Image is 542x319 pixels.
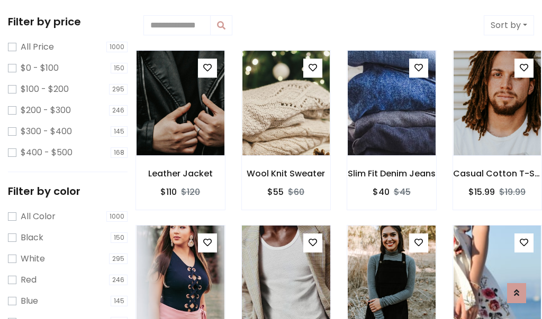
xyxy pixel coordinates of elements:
label: Blue [21,295,38,307]
span: 295 [109,254,128,264]
span: 145 [111,296,128,306]
h5: Filter by price [8,15,128,28]
label: $400 - $500 [21,146,73,159]
label: Red [21,274,37,286]
h5: Filter by color [8,185,128,198]
h6: Casual Cotton T-Shirt [453,168,542,179]
label: $100 - $200 [21,83,69,96]
label: All Price [21,41,54,53]
h6: $110 [160,187,177,197]
h6: $55 [267,187,284,197]
span: 150 [111,63,128,73]
h6: Wool Knit Sweater [242,168,331,179]
span: 246 [109,275,128,285]
label: All Color [21,210,56,223]
del: $120 [181,186,200,198]
span: 295 [109,84,128,95]
span: 246 [109,105,128,116]
span: 150 [111,232,128,243]
span: 1000 [106,211,128,222]
label: White [21,252,45,265]
h6: $15.99 [468,187,495,197]
label: $200 - $300 [21,104,71,117]
button: Sort by [484,15,534,35]
span: 1000 [106,42,128,52]
del: $60 [288,186,304,198]
del: $45 [394,186,411,198]
del: $19.99 [499,186,526,198]
label: $0 - $100 [21,62,59,74]
label: $300 - $400 [21,125,72,138]
span: 145 [111,126,128,137]
label: Black [21,231,43,244]
h6: $40 [373,187,390,197]
h6: Leather Jacket [136,168,225,179]
h6: Slim Fit Denim Jeans [347,168,436,179]
span: 168 [111,147,128,158]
